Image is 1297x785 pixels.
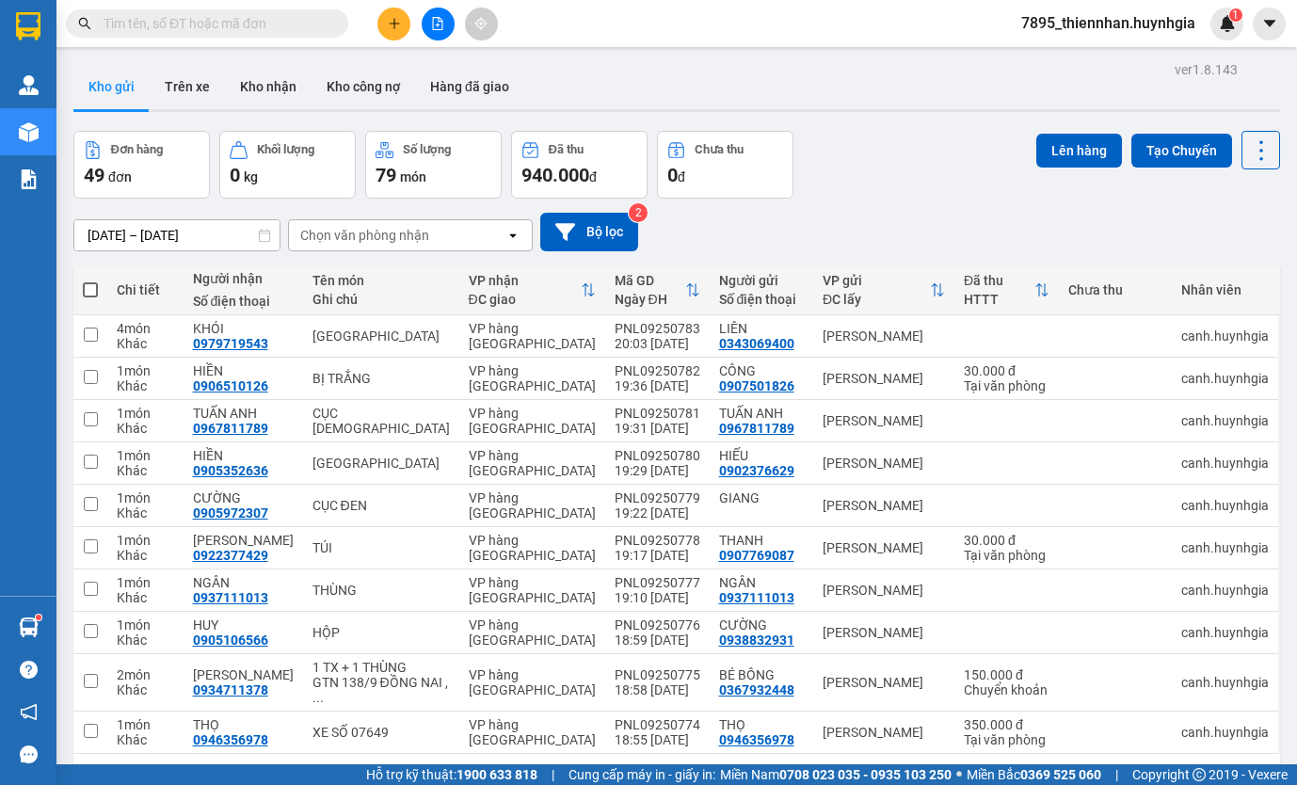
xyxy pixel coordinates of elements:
[415,64,524,109] button: Hàng đã giao
[376,164,396,186] span: 79
[823,371,945,386] div: [PERSON_NAME]
[19,169,39,189] img: solution-icon
[469,273,581,288] div: VP nhận
[813,265,954,315] th: Toggle SortBy
[84,164,104,186] span: 49
[312,273,450,288] div: Tên món
[1020,767,1101,782] strong: 0369 525 060
[104,13,326,34] input: Tìm tên, số ĐT hoặc mã đơn
[695,143,744,156] div: Chưa thu
[1006,11,1210,35] span: 7895_thiennhan.huynhgia
[1193,768,1206,781] span: copyright
[117,617,174,633] div: 1 món
[469,575,596,605] div: VP hàng [GEOGRAPHIC_DATA]
[230,164,240,186] span: 0
[244,169,258,184] span: kg
[719,590,794,605] div: 0937111013
[552,764,554,785] span: |
[193,378,268,393] div: 0906510126
[719,273,805,288] div: Người gửi
[36,615,41,620] sup: 1
[615,292,685,307] div: Ngày ĐH
[719,633,794,648] div: 0938832931
[1181,371,1269,386] div: canh.huynhgia
[117,667,174,682] div: 2 món
[20,703,38,721] span: notification
[540,213,638,251] button: Bộ lọc
[312,64,415,109] button: Kho công nợ
[964,363,1049,378] div: 30.000 đ
[1232,8,1239,22] span: 1
[73,131,210,199] button: Đơn hàng49đơn
[117,732,174,747] div: Khác
[73,64,150,109] button: Kho gửi
[719,682,794,697] div: 0367932448
[615,575,700,590] div: PNL09250777
[615,421,700,436] div: 19:31 [DATE]
[719,421,794,436] div: 0967811789
[111,143,163,156] div: Đơn hàng
[719,717,805,732] div: THỌ
[469,490,596,521] div: VP hàng [GEOGRAPHIC_DATA]
[312,406,450,436] div: CỤC HỒNG
[615,617,700,633] div: PNL09250776
[823,725,945,740] div: [PERSON_NAME]
[1131,134,1232,168] button: Tạo Chuyến
[469,292,581,307] div: ĐC giao
[823,456,945,471] div: [PERSON_NAME]
[219,131,356,199] button: Khối lượng0kg
[400,169,426,184] span: món
[150,64,225,109] button: Trên xe
[193,336,268,351] div: 0979719543
[469,667,596,697] div: VP hàng [GEOGRAPHIC_DATA]
[117,490,174,505] div: 1 món
[459,265,605,315] th: Toggle SortBy
[312,292,450,307] div: Ghi chú
[719,575,805,590] div: NGÂN
[823,292,930,307] div: ĐC lấy
[568,764,715,785] span: Cung cấp máy in - giấy in:
[615,463,700,478] div: 19:29 [DATE]
[193,533,294,548] div: KIM ANH
[108,169,132,184] span: đơn
[117,505,174,521] div: Khác
[1181,413,1269,428] div: canh.huynhgia
[1181,282,1269,297] div: Nhân viên
[117,363,174,378] div: 1 món
[1219,15,1236,32] img: icon-new-feature
[225,64,312,109] button: Kho nhận
[74,220,280,250] input: Select a date range.
[1229,8,1242,22] sup: 1
[505,228,520,243] svg: open
[16,12,40,40] img: logo-vxr
[20,661,38,679] span: question-circle
[193,406,294,421] div: TUẤN ANH
[615,448,700,463] div: PNL09250780
[312,540,450,555] div: TÚI
[615,490,700,505] div: PNL09250779
[964,292,1034,307] div: HTTT
[964,717,1049,732] div: 350.000 đ
[615,321,700,336] div: PNL09250783
[1181,328,1269,344] div: canh.huynhgia
[1253,8,1286,40] button: caret-down
[312,371,450,386] div: BỊ TRẮNG
[193,421,268,436] div: 0967811789
[615,363,700,378] div: PNL09250782
[823,540,945,555] div: [PERSON_NAME]
[615,273,685,288] div: Mã GD
[719,667,805,682] div: BÉ BÔNG
[605,265,710,315] th: Toggle SortBy
[615,533,700,548] div: PNL09250778
[823,675,945,690] div: [PERSON_NAME]
[117,633,174,648] div: Khác
[823,413,945,428] div: [PERSON_NAME]
[1115,764,1118,785] span: |
[954,265,1059,315] th: Toggle SortBy
[312,328,450,344] div: TX
[719,363,805,378] div: CÔNG
[312,725,450,740] div: XE SỐ 07649
[193,505,268,521] div: 0905972307
[469,321,596,351] div: VP hàng [GEOGRAPHIC_DATA]
[456,767,537,782] strong: 1900 633 818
